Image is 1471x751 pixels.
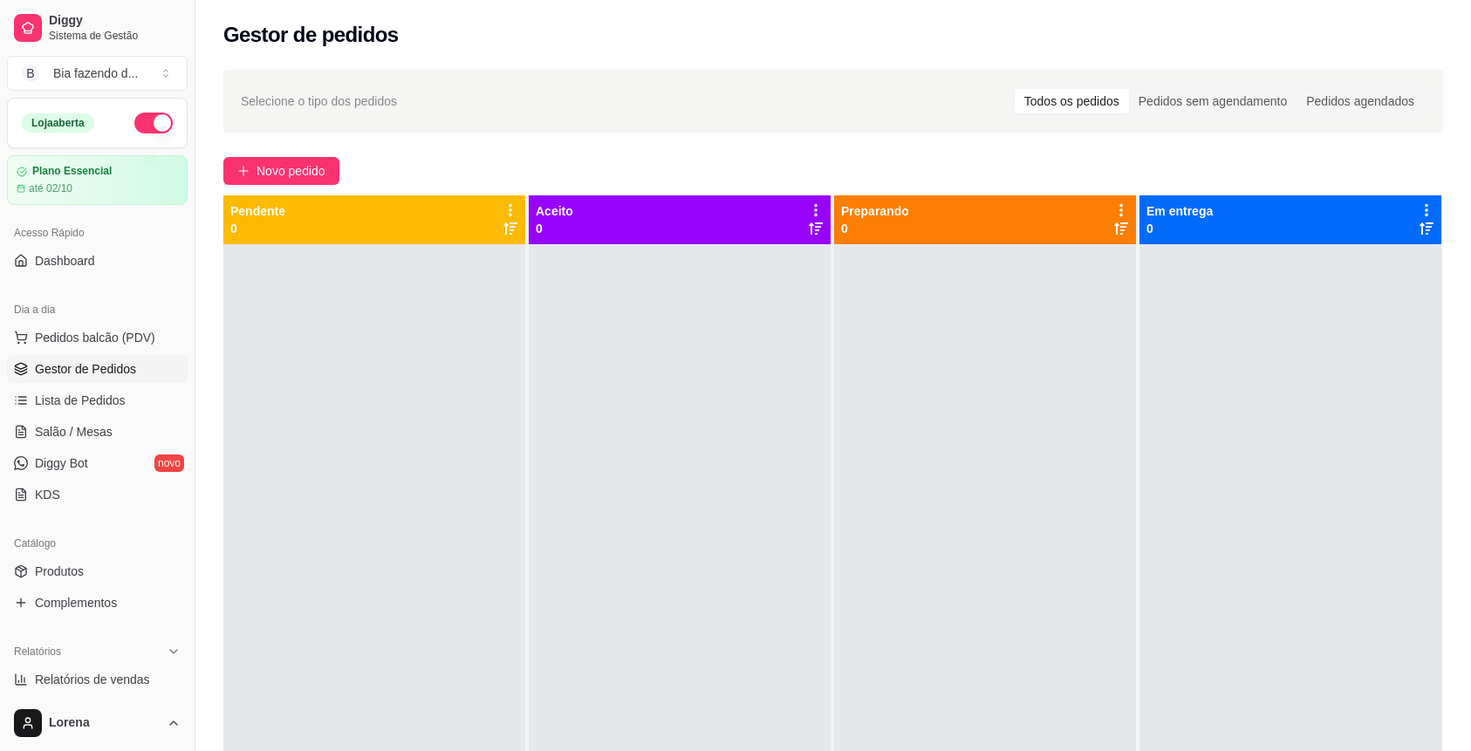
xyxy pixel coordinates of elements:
[7,449,188,477] a: Diggy Botnovo
[7,666,188,693] a: Relatórios de vendas
[230,202,285,220] p: Pendente
[7,7,188,49] a: DiggySistema de Gestão
[223,157,339,185] button: Novo pedido
[32,165,112,178] article: Plano Essencial
[53,65,138,82] div: Bia fazendo d ...
[7,589,188,617] a: Complementos
[14,645,61,659] span: Relatórios
[7,155,188,205] a: Plano Essencialaté 02/10
[35,486,60,503] span: KDS
[35,329,155,346] span: Pedidos balcão (PDV)
[257,161,325,181] span: Novo pedido
[536,202,573,220] p: Aceito
[7,324,188,352] button: Pedidos balcão (PDV)
[35,252,95,270] span: Dashboard
[35,454,88,472] span: Diggy Bot
[29,181,72,195] article: até 02/10
[1129,89,1297,113] div: Pedidos sem agendamento
[49,29,181,43] span: Sistema de Gestão
[7,529,188,557] div: Catálogo
[1146,202,1213,220] p: Em entrega
[49,13,181,29] span: Diggy
[22,113,94,133] div: Loja aberta
[1297,89,1424,113] div: Pedidos agendados
[7,386,188,414] a: Lista de Pedidos
[1146,220,1213,237] p: 0
[7,296,188,324] div: Dia a dia
[49,715,160,731] span: Lorena
[7,702,188,744] button: Lorena
[35,594,117,611] span: Complementos
[230,220,285,237] p: 0
[35,423,113,440] span: Salão / Mesas
[35,563,84,580] span: Produtos
[134,113,173,133] button: Alterar Status
[7,219,188,247] div: Acesso Rápido
[7,481,188,509] a: KDS
[22,65,39,82] span: B
[241,92,397,111] span: Selecione o tipo dos pedidos
[7,557,188,585] a: Produtos
[223,21,399,49] h2: Gestor de pedidos
[7,56,188,91] button: Select a team
[237,165,250,177] span: plus
[841,220,909,237] p: 0
[1015,89,1129,113] div: Todos os pedidos
[536,220,573,237] p: 0
[841,202,909,220] p: Preparando
[35,392,126,409] span: Lista de Pedidos
[35,360,136,378] span: Gestor de Pedidos
[7,418,188,446] a: Salão / Mesas
[7,247,188,275] a: Dashboard
[35,671,150,688] span: Relatórios de vendas
[7,355,188,383] a: Gestor de Pedidos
